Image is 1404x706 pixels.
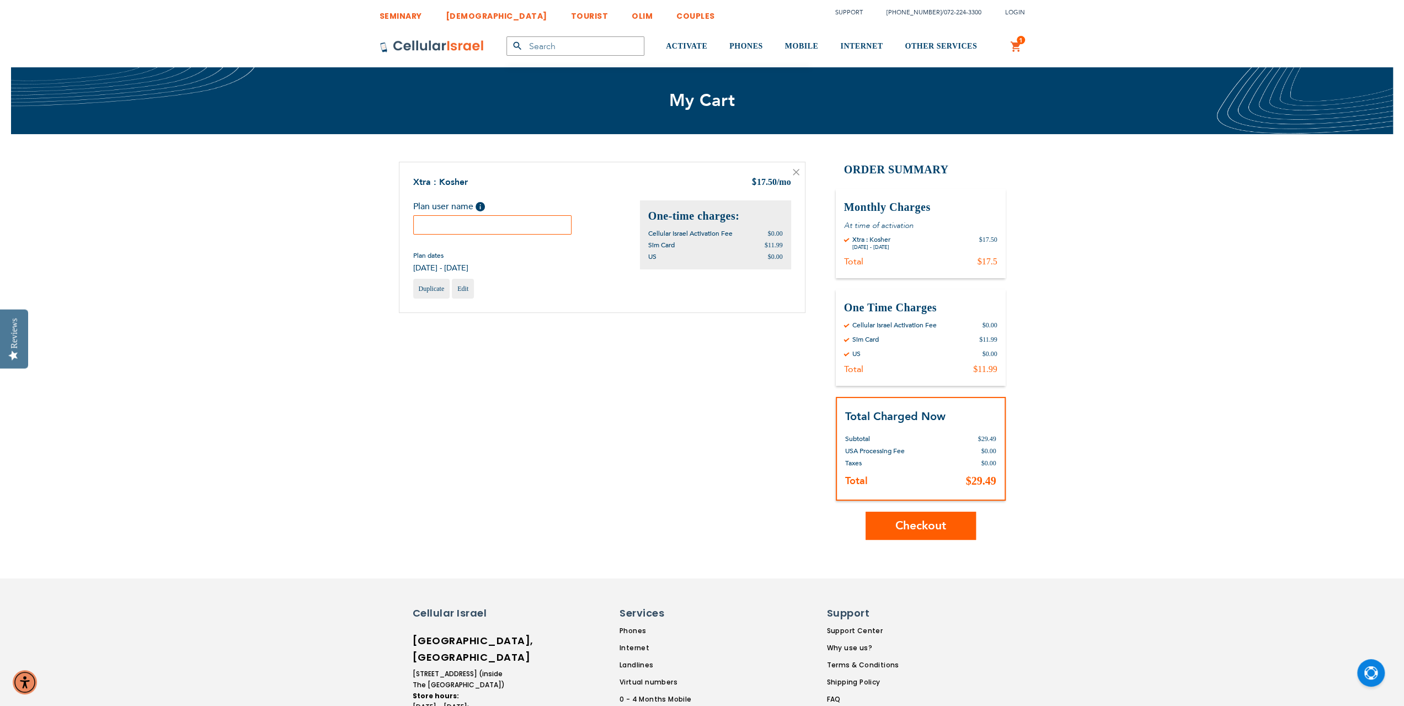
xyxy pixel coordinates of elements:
[457,285,468,293] span: Edit
[413,251,468,260] span: Plan dates
[729,26,763,67] a: PHONES
[866,512,976,540] button: Checkout
[446,3,547,23] a: [DEMOGRAPHIC_DATA]
[380,40,484,53] img: Cellular Israel Logo
[571,3,608,23] a: TOURIST
[13,670,37,694] div: Accessibility Menu
[852,235,890,244] div: Xtra : Kosher
[844,300,997,315] h3: One Time Charges
[983,349,997,358] div: $0.00
[981,459,996,467] span: $0.00
[751,177,757,189] span: $
[1005,8,1025,17] span: Login
[452,279,474,299] a: Edit
[648,252,656,261] span: US
[413,200,473,213] span: Plan user name
[845,457,946,469] th: Taxes
[840,26,883,67] a: INTERNET
[978,256,997,267] div: $17.5
[852,244,890,251] div: [DATE] - [DATE]
[729,42,763,50] span: PHONES
[840,42,883,50] span: INTERNET
[876,4,981,20] li: /
[620,677,720,687] a: Virtual numbers
[852,335,879,344] div: Sim Card
[845,447,905,455] span: USA Processing Fee
[844,200,997,215] h3: Monthly Charges
[835,8,863,17] a: Support
[844,364,863,375] div: Total
[1019,36,1023,45] span: 1
[669,89,735,112] span: My Cart
[620,660,720,670] a: Landlines
[895,518,946,534] span: Checkout
[852,321,937,330] div: Cellular Israel Activation Fee
[765,241,783,249] span: $11.99
[981,447,996,455] span: $0.00
[666,26,707,67] a: ACTIVATE
[978,435,996,443] span: $29.49
[777,177,791,187] span: /mo
[666,42,707,50] span: ACTIVATE
[979,335,997,344] div: $11.99
[845,409,946,424] strong: Total Charged Now
[413,176,468,188] a: Xtra : Kosher
[844,256,863,267] div: Total
[979,235,997,251] div: $17.50
[413,691,459,700] strong: Store hours:
[476,202,485,211] span: Help
[973,364,997,375] div: $11.99
[983,321,997,330] div: $0.00
[785,26,819,67] a: MOBILE
[826,660,899,670] a: Terms & Conditions
[836,162,1006,178] h2: Order Summary
[620,626,720,636] a: Phones
[768,253,783,261] span: $0.00
[413,606,506,620] h6: Cellular Israel
[413,263,468,273] span: [DATE] - [DATE]
[413,633,506,666] h6: [GEOGRAPHIC_DATA], [GEOGRAPHIC_DATA]
[506,36,644,56] input: Search
[944,8,981,17] a: 072-224-3300
[905,26,977,67] a: OTHER SERVICES
[905,42,977,50] span: OTHER SERVICES
[620,606,713,620] h6: Services
[826,626,899,636] a: Support Center
[9,318,19,348] div: Reviews
[648,229,733,238] span: Cellular Israel Activation Fee
[768,230,783,237] span: $0.00
[826,694,899,704] a: FAQ
[826,606,892,620] h6: Support
[887,8,942,17] a: [PHONE_NUMBER]
[826,643,899,653] a: Why use us?
[852,349,861,358] div: US
[845,474,868,488] strong: Total
[826,677,899,687] a: Shipping Policy
[648,209,783,224] h2: One-time charges:
[844,220,997,231] p: At time of activation
[751,176,791,189] div: 17.50
[785,42,819,50] span: MOBILE
[676,3,715,23] a: COUPLES
[648,241,675,250] span: Sim Card
[413,279,450,299] a: Duplicate
[380,3,422,23] a: SEMINARY
[419,285,445,293] span: Duplicate
[966,475,996,487] span: $29.49
[845,424,946,445] th: Subtotal
[632,3,653,23] a: OLIM
[620,643,720,653] a: Internet
[1010,40,1022,54] a: 1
